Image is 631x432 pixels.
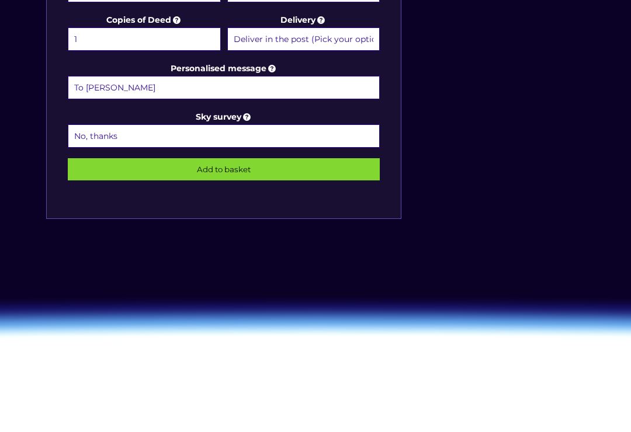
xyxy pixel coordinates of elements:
select: Delivery [227,27,380,51]
input: Personalised message [68,76,380,99]
select: Sky survey [68,124,380,148]
label: Delivery [227,13,380,53]
label: Personalised message [68,61,380,101]
label: Copies of Deed [68,13,221,53]
select: Copies of Deed [68,27,221,51]
input: Add to basket [68,158,380,180]
a: Sky survey [196,112,253,122]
